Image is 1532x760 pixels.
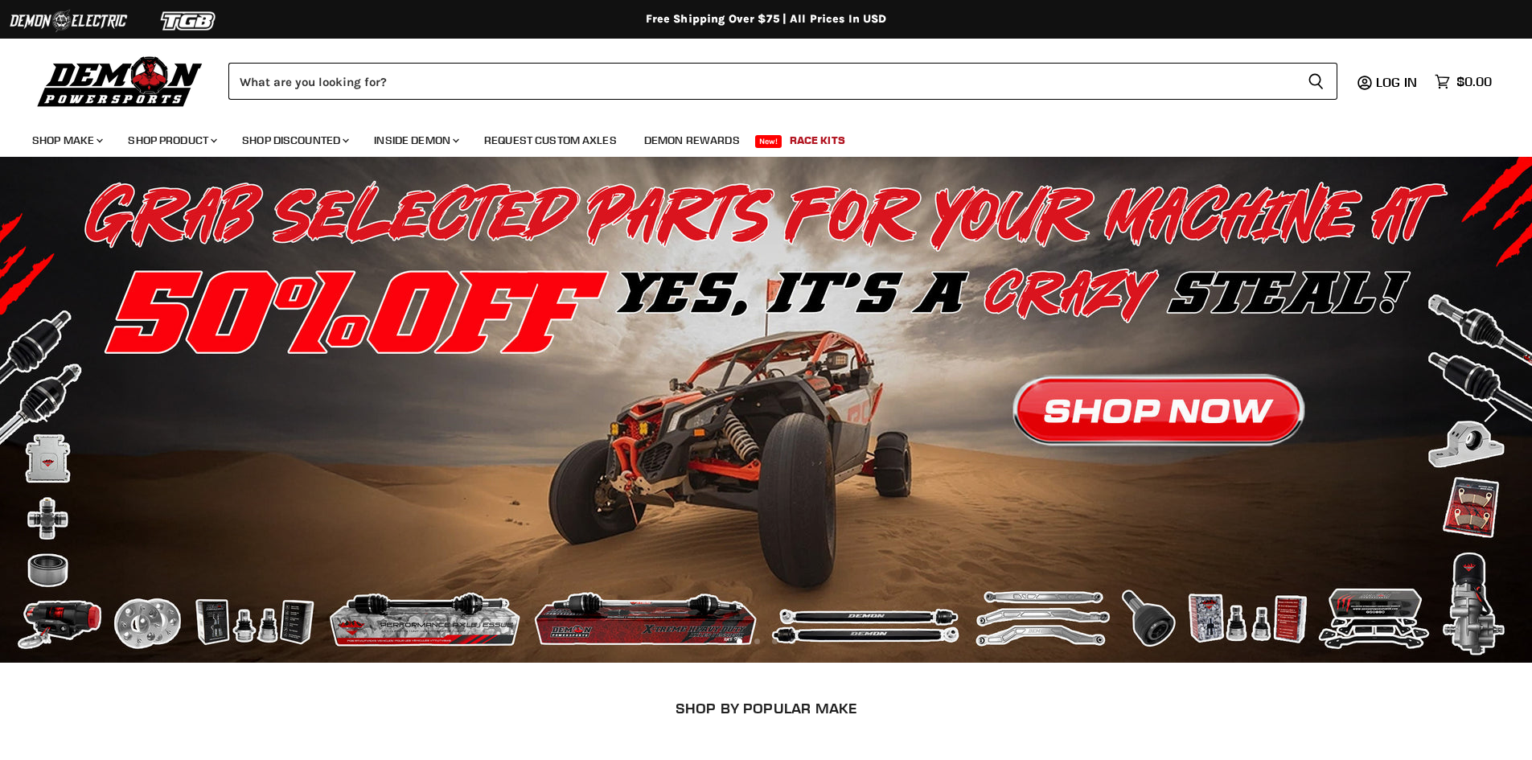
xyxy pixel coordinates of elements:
img: TGB Logo 2 [129,6,249,36]
a: Inside Demon [362,124,469,157]
a: Demon Rewards [632,124,752,157]
a: Log in [1369,75,1427,89]
img: Demon Electric Logo 2 [8,6,129,36]
button: Search [1295,63,1337,100]
input: Search [228,63,1295,100]
div: Free Shipping Over $75 | All Prices In USD [123,12,1410,27]
a: Shop Discounted [230,124,359,157]
a: Request Custom Axles [472,124,629,157]
a: $0.00 [1427,70,1500,93]
li: Page dot 2 [754,639,760,644]
h2: SHOP BY POPULAR MAKE [142,700,1390,717]
ul: Main menu [20,117,1488,157]
button: Previous [28,394,60,426]
span: Log in [1376,74,1417,90]
li: Page dot 3 [772,639,778,644]
li: Page dot 4 [790,639,795,644]
img: Demon Powersports [32,52,208,109]
a: Race Kits [778,124,857,157]
span: $0.00 [1456,74,1492,89]
form: Product [228,63,1337,100]
li: Page dot 1 [737,639,742,644]
a: Shop Make [20,124,113,157]
a: Shop Product [116,124,227,157]
button: Next [1472,394,1504,426]
span: New! [755,135,782,148]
